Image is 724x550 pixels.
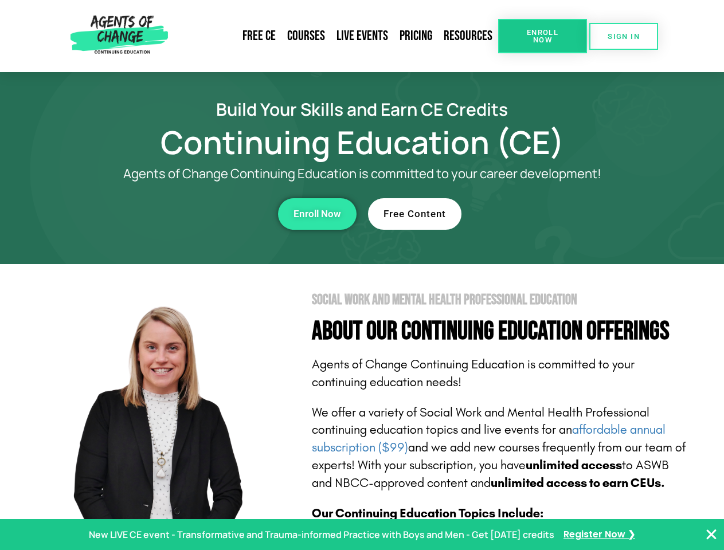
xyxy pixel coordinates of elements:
[705,528,718,541] button: Close Banner
[498,19,587,53] a: Enroll Now
[89,527,554,543] p: New LIVE CE event - Transformative and Trauma-informed Practice with Boys and Men - Get [DATE] cr...
[589,23,658,50] a: SIGN IN
[563,527,635,543] a: Register Now ❯
[36,101,689,117] h2: Build Your Skills and Earn CE Credits
[438,23,498,49] a: Resources
[516,29,569,44] span: Enroll Now
[281,23,331,49] a: Courses
[312,319,689,344] h4: About Our Continuing Education Offerings
[312,506,543,521] b: Our Continuing Education Topics Include:
[368,198,461,230] a: Free Content
[237,23,281,49] a: Free CE
[491,476,665,490] b: unlimited access to earn CEUs.
[331,23,394,49] a: Live Events
[608,33,640,40] span: SIGN IN
[36,129,689,155] h1: Continuing Education (CE)
[394,23,438,49] a: Pricing
[312,357,635,390] span: Agents of Change Continuing Education is committed to your continuing education needs!
[312,293,689,307] h2: Social Work and Mental Health Professional Education
[81,167,643,181] p: Agents of Change Continuing Education is committed to your career development!
[173,23,498,49] nav: Menu
[526,458,622,473] b: unlimited access
[293,209,341,219] span: Enroll Now
[383,209,446,219] span: Free Content
[278,198,357,230] a: Enroll Now
[312,404,689,492] p: We offer a variety of Social Work and Mental Health Professional continuing education topics and ...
